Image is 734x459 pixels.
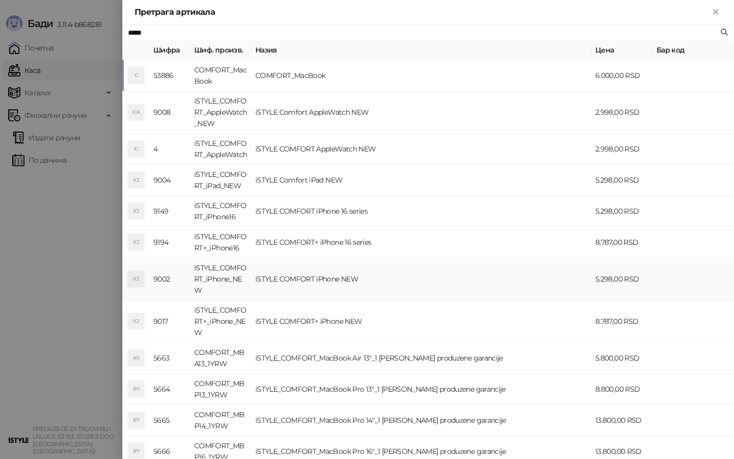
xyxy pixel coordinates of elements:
td: 9002 [149,258,190,300]
td: 53886 [149,60,190,91]
td: COMFORT_MBA13_1YRW [190,343,251,374]
td: 8.800,00 RSD [591,374,652,405]
div: C [128,67,144,84]
div: ICA [128,104,144,120]
th: Шифра [149,40,190,60]
div: Претрага артикала [135,6,710,18]
td: COMFORT_MacBook [190,60,251,91]
td: 8.787,00 RSD [591,300,652,343]
td: iSTYLE COMFORT+ iPhone 16 series [251,227,591,258]
td: 5664 [149,374,190,405]
td: COMFORT_MBP13_1YRW [190,374,251,405]
td: 9004 [149,165,190,196]
td: iSTYLE_COMFORT_MacBook Pro 14"_1 [PERSON_NAME] produzene garancije [251,405,591,436]
td: iSTYLE COMFORT iPhone 16 series [251,196,591,227]
th: Бар код [652,40,734,60]
div: ICI [128,172,144,188]
td: iSTYLE_COMFORT_iPhone16 [190,196,251,227]
div: ICI [128,313,144,329]
td: 8.787,00 RSD [591,227,652,258]
td: 9194 [149,227,190,258]
td: 9017 [149,300,190,343]
button: Close [710,6,722,18]
td: 5.298,00 RSD [591,258,652,300]
td: 5.800,00 RSD [591,343,652,374]
td: 5665 [149,405,190,436]
div: IP1 [128,381,144,397]
td: 5.298,00 RSD [591,196,652,227]
td: iSTYLE_COMFORT_AppleWatch_NEW [190,91,251,134]
td: 2.998,00 RSD [591,91,652,134]
td: COMFORT_MBP14_1YRW [190,405,251,436]
th: Цена [591,40,652,60]
td: iSTYLE COMFORT+ iPhone NEW [251,300,591,343]
td: iSTYLE COMFORT AppleWatch NEW [251,134,591,165]
td: 4 [149,134,190,165]
td: 9008 [149,91,190,134]
td: 9149 [149,196,190,227]
td: iSTYLE_COMFORT_iPad_NEW [190,165,251,196]
td: iSTYLE_COMFORT_iPhone_NEW [190,258,251,300]
td: 13.800,00 RSD [591,405,652,436]
td: iSTYLE Comfort iPad NEW [251,165,591,196]
td: iSTYLE_COMFORT_AppleWatch [190,134,251,165]
td: iSTYLE_COMFORT_MacBook Pro 13"_1 [PERSON_NAME] produzene garancije [251,374,591,405]
div: IC [128,141,144,157]
td: COMFORT_MacBook [251,60,591,91]
td: 5663 [149,343,190,374]
td: iSTYLE_COMFORT+_iPhone16 [190,227,251,258]
td: 6.000,00 RSD [591,60,652,91]
div: ICI [128,271,144,287]
td: iSTYLE_COMFORT+_iPhone_NEW [190,300,251,343]
div: IP1 [128,412,144,428]
div: ICI [128,203,144,219]
th: Назив [251,40,591,60]
td: iSTYLE Comfort AppleWatch NEW [251,91,591,134]
th: Шиф. произв. [190,40,251,60]
td: 2.998,00 RSD [591,134,652,165]
td: iSTYLE_COMFORT_MacBook Air 13"_1 [PERSON_NAME] produzene garancije [251,343,591,374]
td: 5.298,00 RSD [591,165,652,196]
div: IA1 [128,350,144,366]
div: ICI [128,234,144,250]
td: iSTYLE COMFORT iPhone NEW [251,258,591,300]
